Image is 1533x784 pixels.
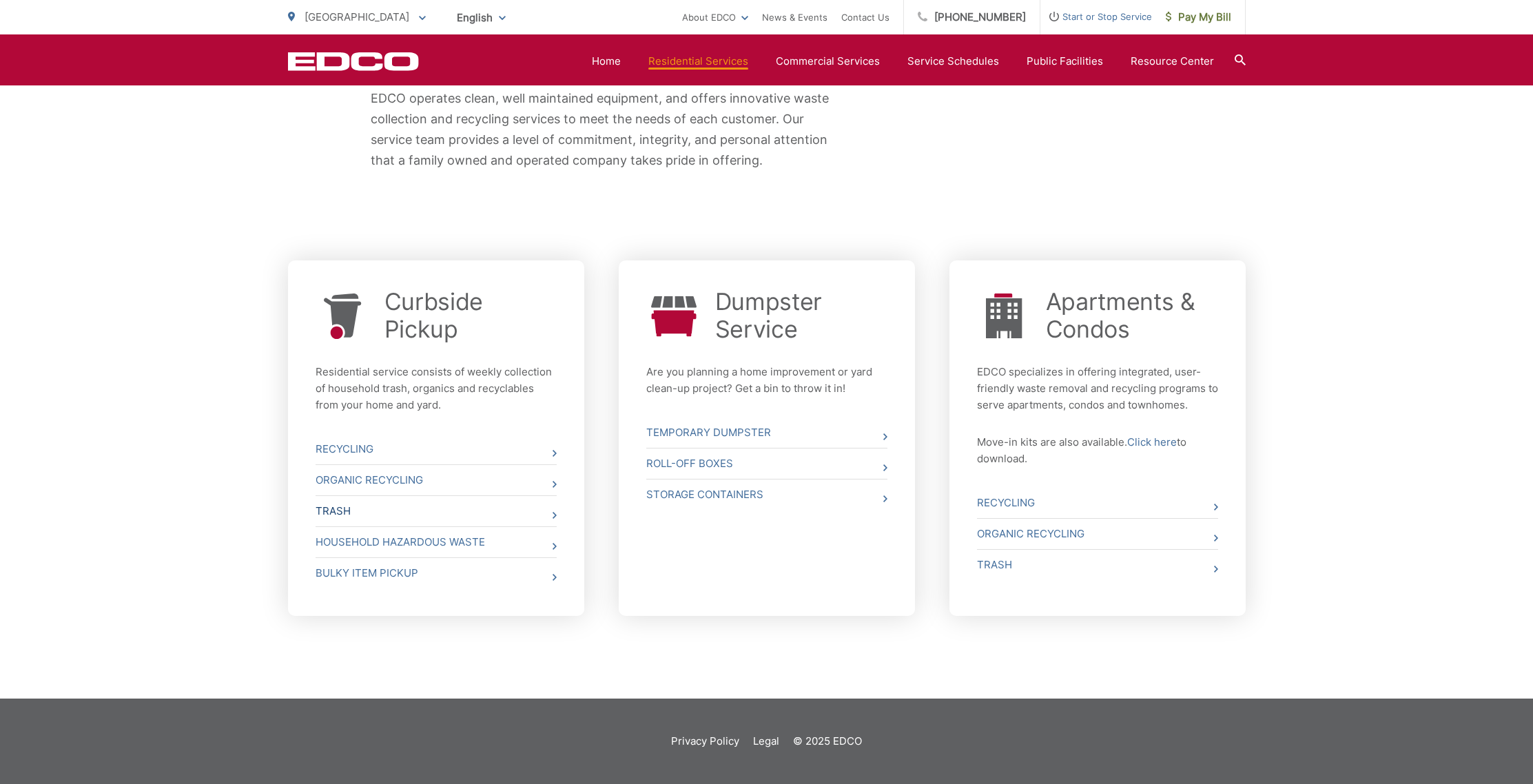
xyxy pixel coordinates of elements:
p: Residential service consists of weekly collection of household trash, organics and recyclables fr... [316,364,557,413]
a: Temporary Dumpster [646,417,887,448]
a: Contact Us [841,9,889,25]
a: Privacy Policy [671,733,739,750]
span: Pay My Bill [1166,9,1231,25]
a: Bulky Item Pickup [316,558,557,588]
a: Curbside Pickup [384,288,557,343]
span: [GEOGRAPHIC_DATA] [305,10,409,23]
a: Residential Services [648,53,748,70]
a: Household Hazardous Waste [316,527,557,557]
a: Click here [1127,434,1177,451]
a: Dumpster Service [715,288,887,343]
p: EDCO specializes in offering integrated, user-friendly waste removal and recycling programs to se... [977,364,1218,413]
a: Legal [753,733,779,750]
p: EDCO operates clean, well maintained equipment, and offers innovative waste collection and recycl... [371,88,832,171]
p: © 2025 EDCO [793,733,862,750]
span: English [446,6,516,30]
a: Organic Recycling [316,465,557,495]
p: Move-in kits are also available. to download. [977,434,1218,467]
a: Public Facilities [1027,53,1103,70]
a: Resource Center [1131,53,1214,70]
a: Storage Containers [646,479,887,510]
a: Commercial Services [776,53,880,70]
a: News & Events [762,9,827,25]
a: Home [592,53,621,70]
a: EDCD logo. Return to the homepage. [288,52,419,71]
a: Roll-Off Boxes [646,448,887,479]
a: Apartments & Condos [1046,288,1218,343]
a: Organic Recycling [977,519,1218,549]
a: Recycling [977,488,1218,518]
a: About EDCO [682,9,748,25]
p: Are you planning a home improvement or yard clean-up project? Get a bin to throw it in! [646,364,887,397]
a: Service Schedules [907,53,999,70]
a: Recycling [316,434,557,464]
a: Trash [977,550,1218,580]
a: Trash [316,496,557,526]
